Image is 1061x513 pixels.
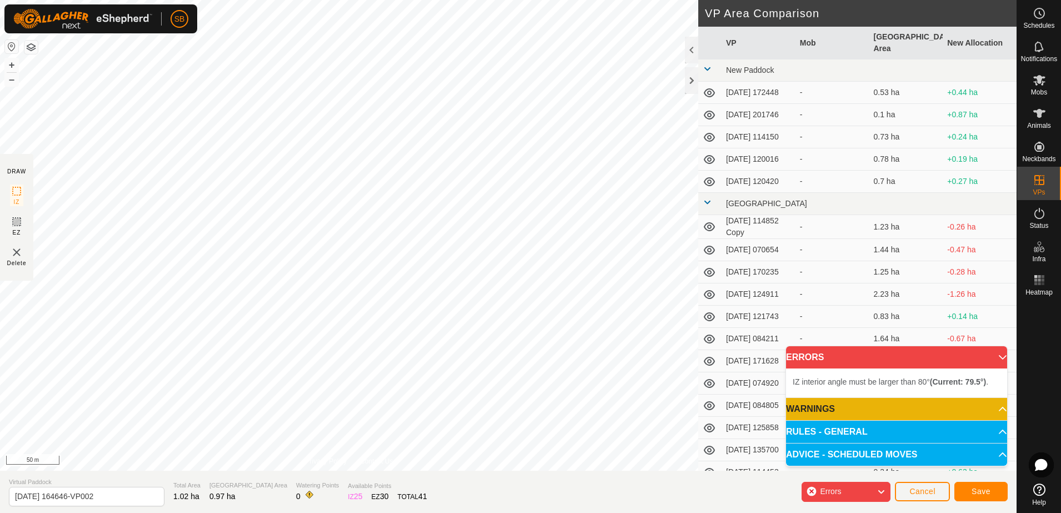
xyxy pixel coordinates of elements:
[5,58,18,72] button: +
[800,288,865,300] div: -
[1033,189,1045,196] span: VPs
[869,171,943,193] td: 0.7 ha
[348,491,362,502] div: IZ
[820,487,841,496] span: Errors
[296,492,301,501] span: 0
[24,41,38,54] button: Map Layers
[800,221,865,233] div: -
[1032,256,1045,262] span: Infra
[869,239,943,261] td: 1.44 ha
[722,350,795,372] td: [DATE] 171628
[722,461,795,484] td: [DATE] 114453
[800,311,865,322] div: -
[786,346,1007,368] p-accordion-header: ERRORS
[943,82,1017,104] td: +0.44 ha
[786,398,1007,420] p-accordion-header: WARNINGS
[722,239,795,261] td: [DATE] 070654
[348,481,427,491] span: Available Points
[795,27,869,59] th: Mob
[800,333,865,345] div: -
[972,487,990,496] span: Save
[943,148,1017,171] td: +0.19 ha
[800,87,865,98] div: -
[869,215,943,239] td: 1.23 ha
[418,492,427,501] span: 41
[793,377,988,386] span: IZ interior angle must be larger than 80° .
[943,171,1017,193] td: +0.27 ha
[869,148,943,171] td: 0.78 ha
[869,104,943,126] td: 0.1 ha
[1027,122,1051,129] span: Animals
[173,481,201,490] span: Total Area
[722,372,795,395] td: [DATE] 074920
[800,109,865,121] div: -
[380,492,389,501] span: 30
[722,439,795,461] td: [DATE] 135700
[722,283,795,306] td: [DATE] 124911
[174,13,185,25] span: SB
[800,153,865,165] div: -
[722,261,795,283] td: [DATE] 170235
[800,266,865,278] div: -
[930,377,986,386] b: (Current: 79.5°)
[13,9,152,29] img: Gallagher Logo
[869,27,943,59] th: [GEOGRAPHIC_DATA] Area
[705,7,1017,20] h2: VP Area Comparison
[296,481,339,490] span: Watering Points
[869,82,943,104] td: 0.53 ha
[722,395,795,417] td: [DATE] 084805
[726,66,774,74] span: New Paddock
[943,306,1017,328] td: +0.14 ha
[722,82,795,104] td: [DATE] 172448
[943,215,1017,239] td: -0.26 ha
[786,444,1007,466] p-accordion-header: ADVICE - SCHEDULED MOVES
[1029,222,1048,229] span: Status
[1022,156,1055,162] span: Neckbands
[943,27,1017,59] th: New Allocation
[786,421,1007,443] p-accordion-header: RULES - GENERAL
[722,104,795,126] td: [DATE] 201746
[1017,479,1061,510] a: Help
[305,456,347,466] a: Privacy Policy
[14,198,20,206] span: IZ
[943,328,1017,350] td: -0.67 ha
[800,131,865,143] div: -
[786,368,1007,397] p-accordion-content: ERRORS
[726,199,807,208] span: [GEOGRAPHIC_DATA]
[7,259,27,267] span: Delete
[869,283,943,306] td: 2.23 ha
[7,167,26,176] div: DRAW
[13,228,21,237] span: EZ
[209,481,287,490] span: [GEOGRAPHIC_DATA] Area
[909,487,935,496] span: Cancel
[869,261,943,283] td: 1.25 ha
[943,239,1017,261] td: -0.47 ha
[869,306,943,328] td: 0.83 ha
[1023,22,1054,29] span: Schedules
[786,450,917,459] span: ADVICE - SCHEDULED MOVES
[943,126,1017,148] td: +0.24 ha
[722,171,795,193] td: [DATE] 120420
[722,417,795,439] td: [DATE] 125858
[869,126,943,148] td: 0.73 ha
[722,148,795,171] td: [DATE] 120016
[5,73,18,86] button: –
[10,246,23,259] img: VP
[5,40,18,53] button: Reset Map
[800,244,865,256] div: -
[722,126,795,148] td: [DATE] 114150
[354,492,363,501] span: 25
[398,491,427,502] div: TOTAL
[722,328,795,350] td: [DATE] 084211
[722,306,795,328] td: [DATE] 121743
[1031,89,1047,96] span: Mobs
[786,405,835,414] span: WARNINGS
[954,482,1008,501] button: Save
[1021,56,1057,62] span: Notifications
[173,492,199,501] span: 1.02 ha
[943,261,1017,283] td: -0.28 ha
[786,427,868,436] span: RULES - GENERAL
[722,27,795,59] th: VP
[209,492,236,501] span: 0.97 ha
[722,215,795,239] td: [DATE] 114852 Copy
